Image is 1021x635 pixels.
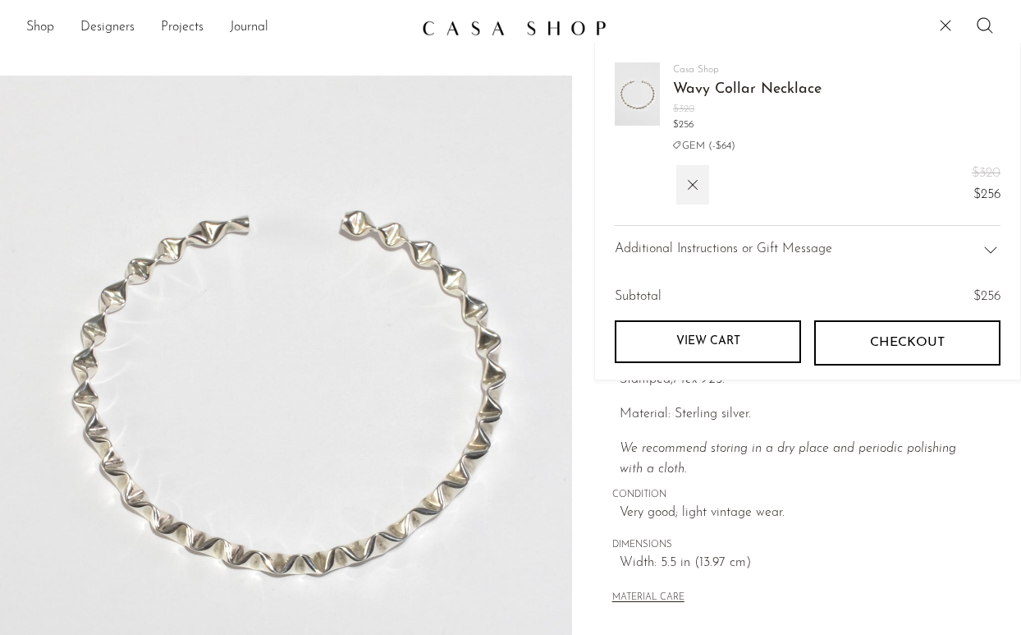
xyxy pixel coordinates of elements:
[620,503,982,524] span: Very good; light vintage wear.
[80,17,135,39] a: Designers
[972,185,1000,206] span: $256
[673,65,719,75] a: Casa Shop
[615,287,662,308] span: Subtotal
[26,14,409,42] ul: NEW HEADER MENU
[26,14,409,42] nav: Desktop navigation
[620,442,956,476] i: We recommend storing in a dry place and periodic polishing with a cloth.
[814,320,1000,365] button: Checkout
[673,140,822,154] li: GEM (- )
[673,82,822,97] a: Wavy Collar Necklace
[973,290,1000,303] span: $256
[620,404,982,426] p: Material: Sterling silver.
[615,225,1000,274] div: Additional Instructions or Gift Message
[612,488,982,503] span: CONDITION
[26,17,54,39] a: Shop
[673,102,822,117] s: $320
[870,335,945,351] span: Checkout
[161,17,204,39] a: Projects
[972,163,1000,185] s: $320
[612,538,982,553] span: DIMENSIONS
[716,141,731,151] span: $64
[615,62,660,126] img: Wavy Collar Necklace
[673,117,822,133] span: $256
[615,320,801,363] a: View cart
[230,17,268,39] a: Journal
[620,553,982,574] span: Width: 5.5 in (13.97 cm)
[612,592,684,605] button: MATERIAL CARE
[615,239,832,260] span: Additional Instructions or Gift Message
